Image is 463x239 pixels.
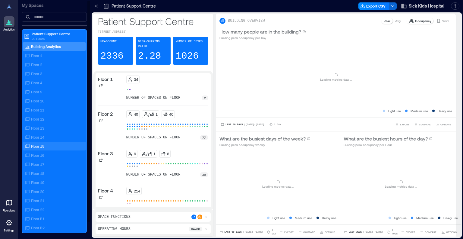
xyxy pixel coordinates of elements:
[134,151,136,156] p: 6
[22,2,87,8] p: My Spaces
[322,215,336,220] p: Heavy use
[31,144,44,149] p: Floor 15
[31,225,45,230] p: Floor B2
[1,195,17,214] a: Floorplans
[443,215,458,220] p: Heavy use
[2,15,17,33] a: Analytics
[394,121,411,128] button: EXPORT
[32,36,82,41] p: 20 Floors
[98,150,113,157] p: Floor 3
[219,35,306,40] p: Building peak occupancy per Day
[411,108,428,113] p: Medium use
[31,162,44,167] p: Floor 17
[272,215,285,220] p: Light use
[31,71,42,76] p: Floor 3
[2,215,16,234] a: Settings
[344,135,428,142] p: What are the busiest hours of the day?
[98,76,113,83] p: Floor 1
[134,77,138,82] p: 34
[297,229,316,235] button: COMPARE
[388,108,401,113] p: Light use
[385,184,417,189] p: Loading metrics data ...
[262,184,294,189] p: Loading metrics data ...
[31,44,61,49] p: Building Analytics
[146,151,147,156] p: /
[284,230,294,234] span: EXPORT
[358,2,389,10] button: Export CSV
[400,123,409,126] span: EXPORT
[98,30,208,34] p: [STREET_ADDRESS]
[31,99,44,103] p: Floor 10
[31,126,44,131] p: Floor 13
[31,80,42,85] p: Floor 4
[399,1,446,11] button: Sick Kids Hospital
[344,142,433,147] p: Building peak occupancy per Hour
[31,135,44,140] p: Floor 14
[319,229,336,235] button: OPTIONS
[413,121,432,128] button: COMPARE
[409,3,444,9] span: Sick Kids Hospital
[126,135,181,140] p: number of spaces on floor
[98,15,208,27] p: Patient Support Centre
[100,39,117,44] p: Headcount
[406,230,415,234] span: EXPORT
[31,108,44,112] p: Floor 11
[219,142,310,147] p: Building peak occupancy weekly
[325,230,335,234] span: OPTIONS
[272,228,278,236] p: 1 Day
[219,28,301,35] p: How many people are in the building?
[425,230,436,234] span: COMPARE
[112,3,156,9] p: Patient Support Centre
[31,216,45,221] p: Floor B1
[395,18,401,23] p: Avg
[31,53,42,58] p: Floor 1
[4,229,14,232] p: Settings
[202,135,206,140] p: 77
[98,227,131,231] p: Operating Hours
[204,95,206,100] p: 2
[31,153,44,158] p: Floor 16
[126,172,181,177] p: number of spaces on floor
[153,151,156,156] p: 1
[295,215,312,220] p: Medium use
[98,187,113,194] p: Floor 4
[156,112,158,117] p: 1
[219,121,266,128] button: Last 90 Days |[DATE]-[DATE]
[344,229,383,235] button: Last Week |[DATE]-[DATE]
[98,110,113,118] p: Floor 2
[228,18,265,23] p: BUILDING OVERVIEW
[31,198,44,203] p: Floor 21
[134,112,138,117] p: 40
[3,209,15,212] p: Floorplans
[434,121,452,128] button: OPTIONS
[31,171,44,176] p: Floor 18
[415,18,431,23] p: Occupancy
[167,151,169,156] p: 6
[419,123,431,126] span: COMPARE
[442,18,449,23] p: Visits
[148,112,150,117] p: /
[278,229,295,235] button: EXPORT
[303,230,315,234] span: COMPARE
[100,50,124,62] p: 2336
[446,230,457,234] span: OPTIONS
[392,228,400,236] p: 1 Hour
[169,112,173,117] p: 40
[400,229,416,235] button: EXPORT
[31,89,42,94] p: Floor 9
[31,180,44,185] p: Floor 19
[175,39,203,44] p: Number of Desks
[419,229,438,235] button: COMPARE
[134,189,140,193] p: 214
[32,31,82,36] p: Patient Support Centre
[31,117,44,121] p: Floor 12
[3,28,15,31] p: Analytics
[416,215,434,220] p: Medium use
[219,135,306,142] p: What are the busiest days of the week?
[440,123,451,126] span: OPTIONS
[138,39,169,49] p: Desk-sharing ratio
[31,62,42,67] p: Floor 2
[440,229,458,235] button: OPTIONS
[202,172,206,177] p: 39
[138,50,161,62] p: 2.28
